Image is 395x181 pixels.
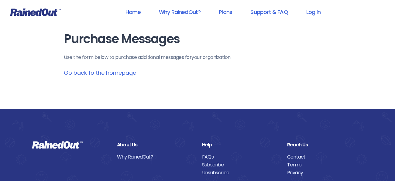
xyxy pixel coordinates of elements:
a: Unsubscribe [202,169,278,177]
a: FAQs [202,153,278,161]
a: Go back to the homepage [64,69,136,77]
div: Reach Us [287,141,363,149]
div: About Us [117,141,193,149]
a: Why RainedOut? [151,5,209,19]
a: Plans [211,5,240,19]
a: Privacy [287,169,363,177]
a: Terms [287,161,363,169]
a: Subscribe [202,161,278,169]
a: Log In [298,5,328,19]
a: Why RainedOut? [117,153,193,161]
a: Home [118,5,149,19]
a: Support & FAQ [242,5,296,19]
div: Help [202,141,278,149]
a: Contact [287,153,363,161]
h1: Purchase Messages [64,32,331,46]
p: Use the form below to purchase additional messages for your organization . [64,54,331,61]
